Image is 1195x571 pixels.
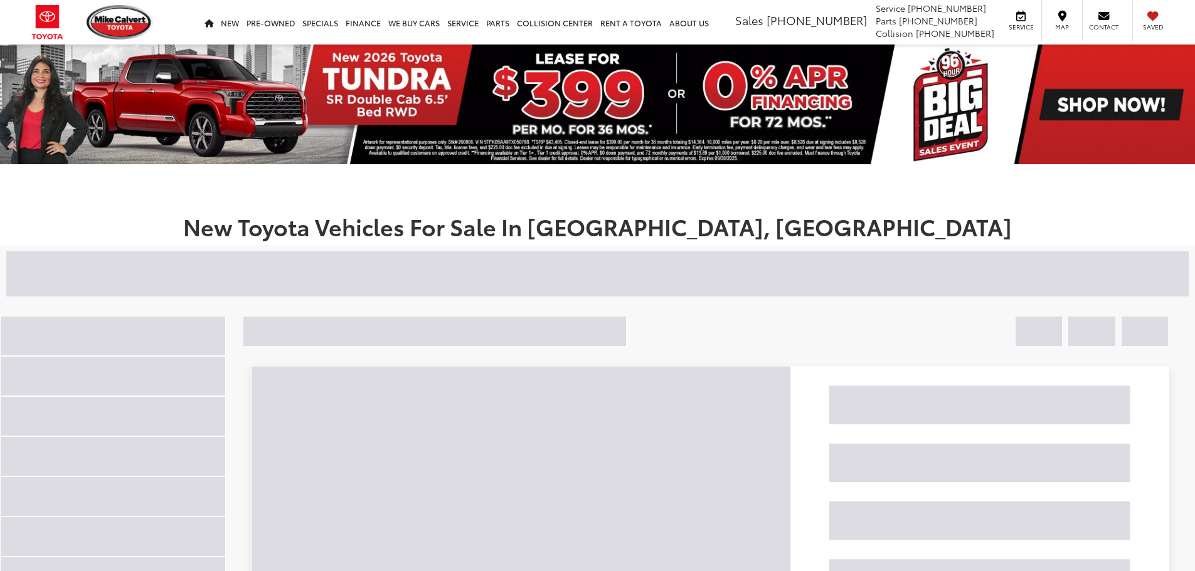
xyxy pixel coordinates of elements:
[87,5,153,39] img: Mike Calvert Toyota
[876,2,905,14] span: Service
[735,12,763,28] span: Sales
[908,2,986,14] span: [PHONE_NUMBER]
[876,14,896,27] span: Parts
[767,12,867,28] span: [PHONE_NUMBER]
[1007,23,1035,31] span: Service
[876,27,913,39] span: Collision
[1048,23,1076,31] span: Map
[1139,23,1167,31] span: Saved
[1089,23,1118,31] span: Contact
[899,14,977,27] span: [PHONE_NUMBER]
[916,27,994,39] span: [PHONE_NUMBER]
